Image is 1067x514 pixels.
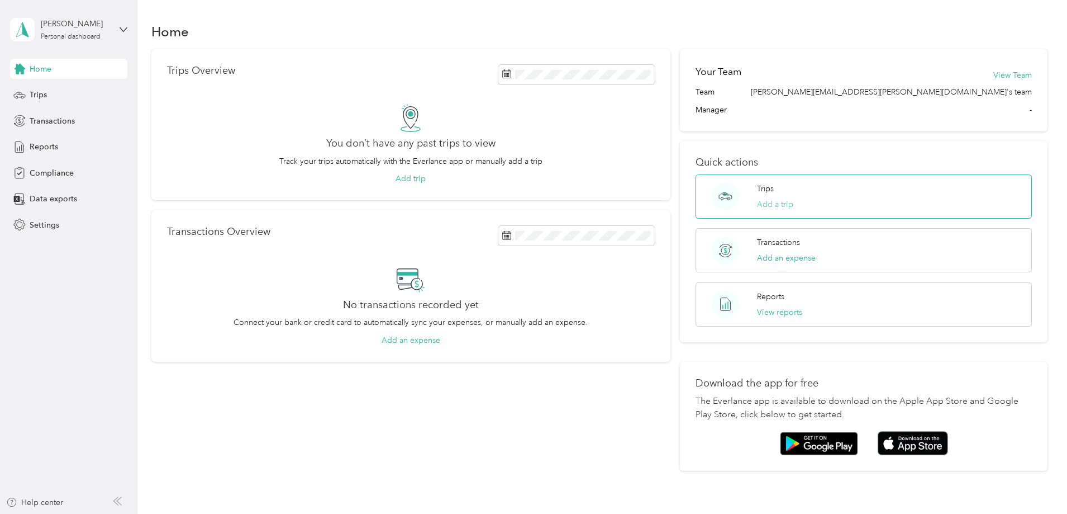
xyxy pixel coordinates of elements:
button: Add an expense [382,334,440,346]
span: Trips [30,89,47,101]
div: [PERSON_NAME] [41,18,111,30]
p: Track your trips automatically with the Everlance app or manually add a trip [279,155,542,167]
p: Connect your bank or credit card to automatically sync your expenses, or manually add an expense. [234,317,588,328]
button: Add trip [396,173,426,185]
p: Transactions [757,237,800,248]
p: Reports [757,291,784,303]
span: Transactions [30,115,75,127]
span: [PERSON_NAME][EMAIL_ADDRESS][PERSON_NAME][DOMAIN_NAME]'s team [751,86,1032,98]
button: View reports [757,306,802,318]
h2: Your Team [696,65,741,79]
span: Reports [30,141,58,153]
button: View Team [993,69,1032,81]
span: Home [30,63,51,75]
p: Trips [757,183,774,195]
h2: You don’t have any past trips to view [326,138,496,149]
span: - [1030,104,1032,116]
img: App store [878,431,948,455]
h2: No transactions recorded yet [343,299,479,311]
button: Add a trip [757,199,793,210]
span: Team [696,86,714,98]
div: Personal dashboard [41,34,101,40]
span: Settings [30,219,59,231]
p: Transactions Overview [167,226,270,238]
p: Download the app for free [696,378,1032,389]
button: Help center [6,497,63,508]
span: Manager [696,104,727,116]
iframe: Everlance-gr Chat Button Frame [1004,451,1067,514]
h1: Home [151,26,189,37]
p: Quick actions [696,157,1032,168]
button: Add an expense [757,252,816,264]
p: Trips Overview [167,65,235,77]
p: The Everlance app is available to download on the Apple App Store and Google Play Store, click be... [696,395,1032,422]
span: Compliance [30,167,74,179]
img: Google play [780,432,858,455]
span: Data exports [30,193,77,205]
